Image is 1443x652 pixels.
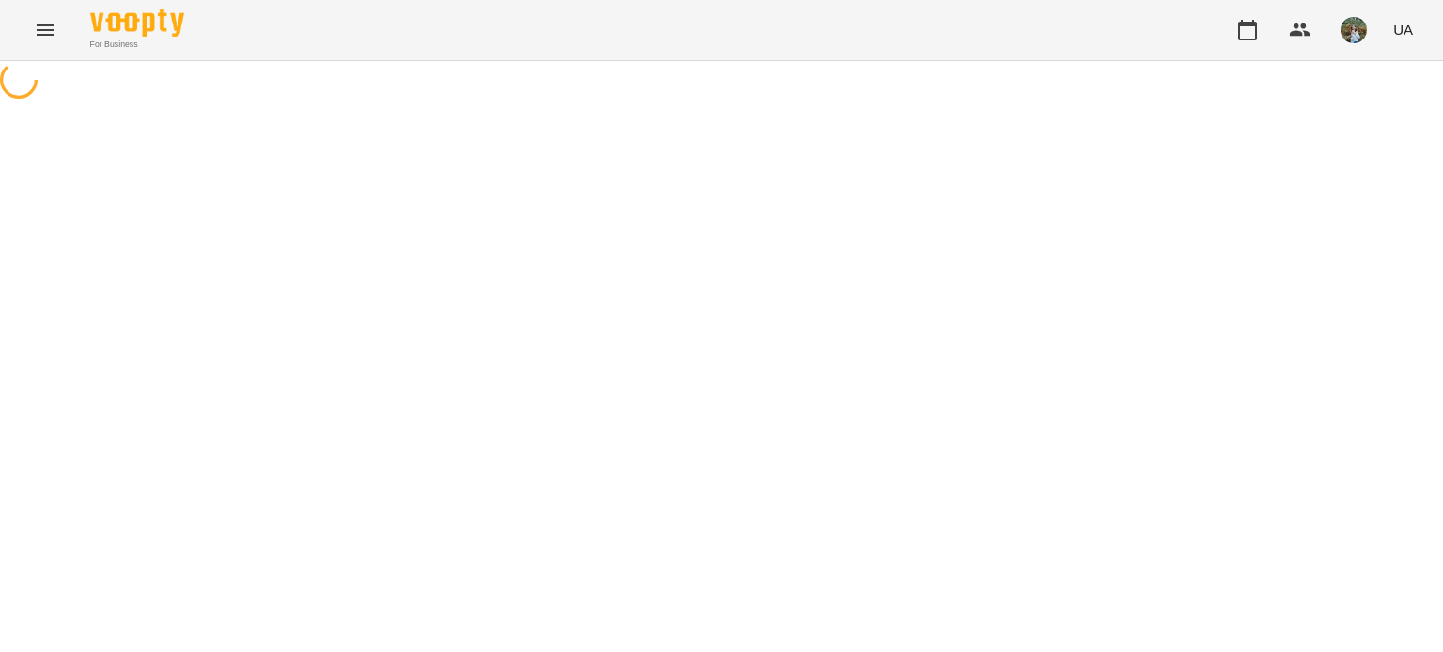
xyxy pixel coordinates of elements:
[90,9,184,37] img: Voopty Logo
[90,39,184,51] span: For Business
[1341,17,1367,43] img: 3d28a0deb67b6f5672087bb97ef72b32.jpg
[23,8,68,53] button: Menu
[1393,20,1413,39] span: UA
[1386,12,1420,47] button: UA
